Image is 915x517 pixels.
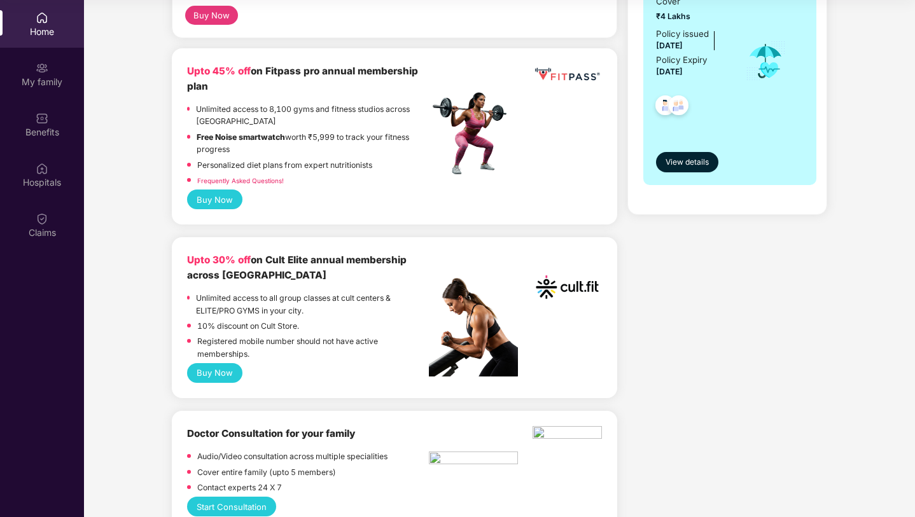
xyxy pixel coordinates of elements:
img: svg+xml;base64,PHN2ZyB4bWxucz0iaHR0cDovL3d3dy53My5vcmcvMjAwMC9zdmciIHdpZHRoPSI0OC45NDMiIGhlaWdodD... [663,92,694,123]
span: ₹4 Lakhs [656,10,728,22]
img: svg+xml;base64,PHN2ZyBpZD0iQmVuZWZpdHMiIHhtbG5zPSJodHRwOi8vd3d3LnczLm9yZy8yMDAwL3N2ZyIgd2lkdGg9Ij... [36,112,48,125]
p: Unlimited access to 8,100 gyms and fitness studios across [GEOGRAPHIC_DATA] [196,103,429,128]
p: worth ₹5,999 to track your fitness progress [197,131,429,156]
button: Start Consultation [187,497,276,516]
button: Buy Now [185,6,238,25]
a: Frequently Asked Questions! [197,177,284,184]
div: Policy Expiry [656,53,707,67]
b: Upto 30% off [187,254,251,266]
p: 10% discount on Cult Store. [197,320,299,332]
img: svg+xml;base64,PHN2ZyBpZD0iSG9tZSIgeG1sbnM9Imh0dHA6Ly93d3cudzMub3JnLzIwMDAvc3ZnIiB3aWR0aD0iMjAiIG... [36,11,48,24]
strong: Free Noise smartwatch [197,132,285,142]
img: fppp.png [533,64,602,85]
img: pc2.png [429,278,518,376]
span: [DATE] [656,41,683,50]
p: Cover entire family (upto 5 members) [197,466,336,478]
p: Contact experts 24 X 7 [197,481,282,493]
img: cult.png [533,252,602,322]
img: svg+xml;base64,PHN2ZyB3aWR0aD0iMjAiIGhlaWdodD0iMjAiIHZpZXdCb3g9IjAgMCAyMCAyMCIgZmlsbD0ibm9uZSIgeG... [36,62,48,74]
button: Buy Now [187,190,242,209]
b: Upto 45% off [187,65,251,77]
img: fpp.png [429,89,518,178]
b: on Fitpass pro annual membership plan [187,65,418,92]
b: Doctor Consultation for your family [187,427,355,439]
p: Registered mobile number should not have active memberships. [197,335,429,360]
p: Personalized diet plans from expert nutritionists [197,159,372,171]
button: View details [656,152,718,172]
button: Buy Now [187,363,242,383]
img: svg+xml;base64,PHN2ZyBpZD0iSG9zcGl0YWxzIiB4bWxucz0iaHR0cDovL3d3dy53My5vcmcvMjAwMC9zdmciIHdpZHRoPS... [36,162,48,175]
img: icon [745,40,786,82]
p: Audio/Video consultation across multiple specialities [197,450,388,462]
img: pngtree-physiotherapy-physiotherapist-rehab-disability-stretching-png-image_6063262.png [429,452,518,468]
img: svg+xml;base64,PHN2ZyB4bWxucz0iaHR0cDovL3d3dy53My5vcmcvMjAwMC9zdmciIHdpZHRoPSI0OC45NDMiIGhlaWdodD... [650,92,681,123]
p: Unlimited access to all group classes at cult centers & ELITE/PRO GYMS in your city. [196,292,429,317]
b: on Cult Elite annual membership across [GEOGRAPHIC_DATA] [187,254,407,281]
span: [DATE] [656,67,683,76]
div: Policy issued [656,27,709,41]
img: svg+xml;base64,PHN2ZyBpZD0iQ2xhaW0iIHhtbG5zPSJodHRwOi8vd3d3LnczLm9yZy8yMDAwL3N2ZyIgd2lkdGg9IjIwIi... [36,212,48,225]
img: physica%20-%20Edited.png [533,426,602,443]
span: View details [666,156,709,169]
